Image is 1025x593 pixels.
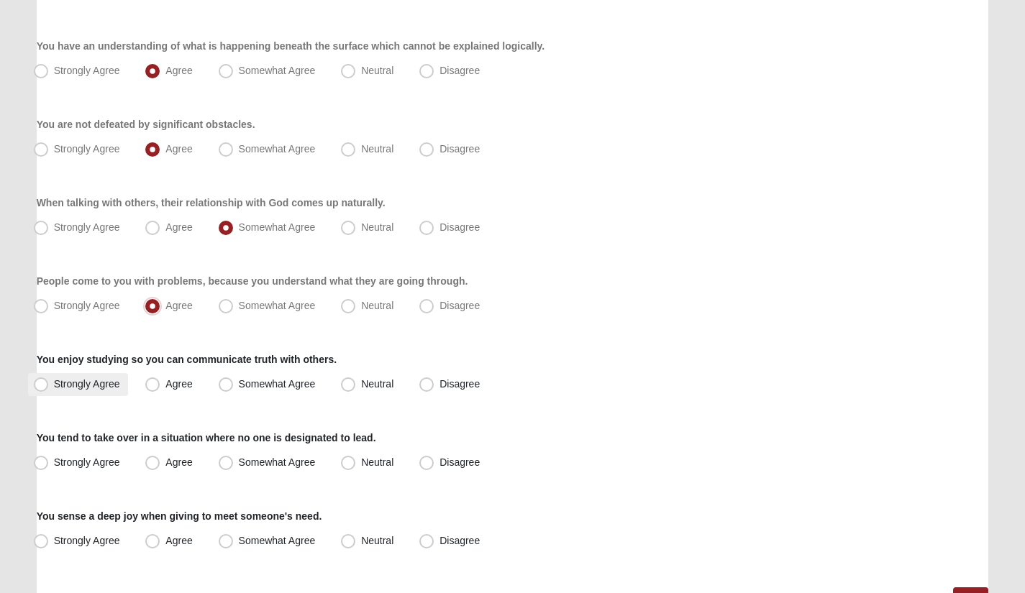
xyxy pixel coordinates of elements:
span: Somewhat Agree [239,456,316,468]
span: Disagree [439,65,480,76]
span: Neutral [361,221,393,233]
label: You are not defeated by significant obstacles. [37,117,255,132]
span: Agree [165,221,192,233]
span: Strongly Agree [54,221,120,233]
label: You have an understanding of what is happening beneath the surface which cannot be explained logi... [37,39,545,53]
span: Disagree [439,221,480,233]
span: Neutral [361,535,393,546]
span: Somewhat Agree [239,378,316,390]
span: Neutral [361,456,393,468]
span: Disagree [439,300,480,311]
label: You sense a deep joy when giving to meet someone's need. [37,509,322,523]
span: Disagree [439,378,480,390]
label: People come to you with problems, because you understand what they are going through. [37,274,468,288]
span: Disagree [439,143,480,155]
span: Agree [165,300,192,311]
label: When talking with others, their relationship with God comes up naturally. [37,196,386,210]
span: Neutral [361,378,393,390]
span: Strongly Agree [54,535,120,546]
span: Neutral [361,143,393,155]
span: Agree [165,378,192,390]
span: Strongly Agree [54,143,120,155]
span: Agree [165,65,192,76]
span: Strongly Agree [54,378,120,390]
span: Somewhat Agree [239,143,316,155]
span: Disagree [439,535,480,546]
span: Neutral [361,300,393,311]
span: Somewhat Agree [239,65,316,76]
span: Agree [165,535,192,546]
label: You tend to take over in a situation where no one is designated to lead. [37,431,376,445]
span: Strongly Agree [54,300,120,311]
span: Somewhat Agree [239,300,316,311]
label: You enjoy studying so you can communicate truth with others. [37,352,337,367]
span: Agree [165,456,192,468]
span: Strongly Agree [54,65,120,76]
span: Neutral [361,65,393,76]
span: Strongly Agree [54,456,120,468]
span: Somewhat Agree [239,535,316,546]
span: Agree [165,143,192,155]
span: Somewhat Agree [239,221,316,233]
span: Disagree [439,456,480,468]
